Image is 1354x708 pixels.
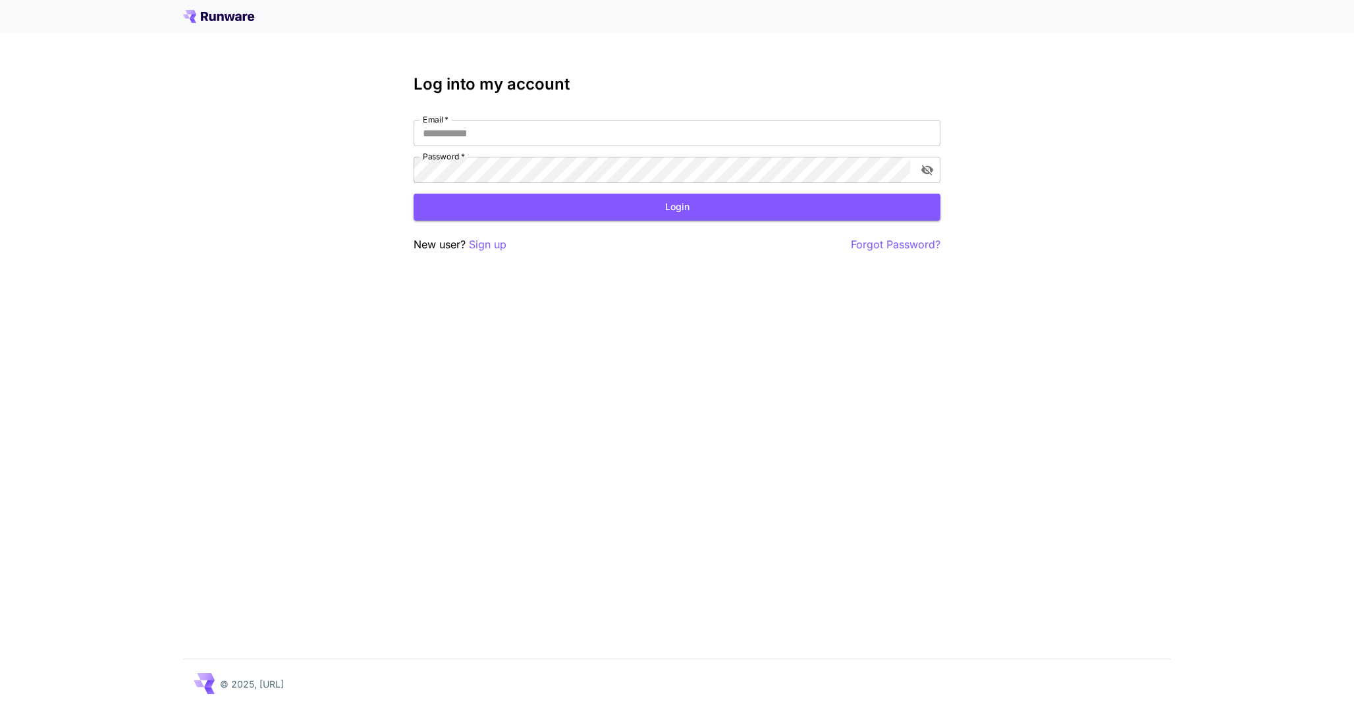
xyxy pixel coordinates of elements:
[423,114,448,125] label: Email
[851,236,940,253] button: Forgot Password?
[423,151,465,162] label: Password
[414,75,940,94] h3: Log into my account
[915,158,939,182] button: toggle password visibility
[414,194,940,221] button: Login
[414,236,506,253] p: New user?
[469,236,506,253] button: Sign up
[220,677,284,691] p: © 2025, [URL]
